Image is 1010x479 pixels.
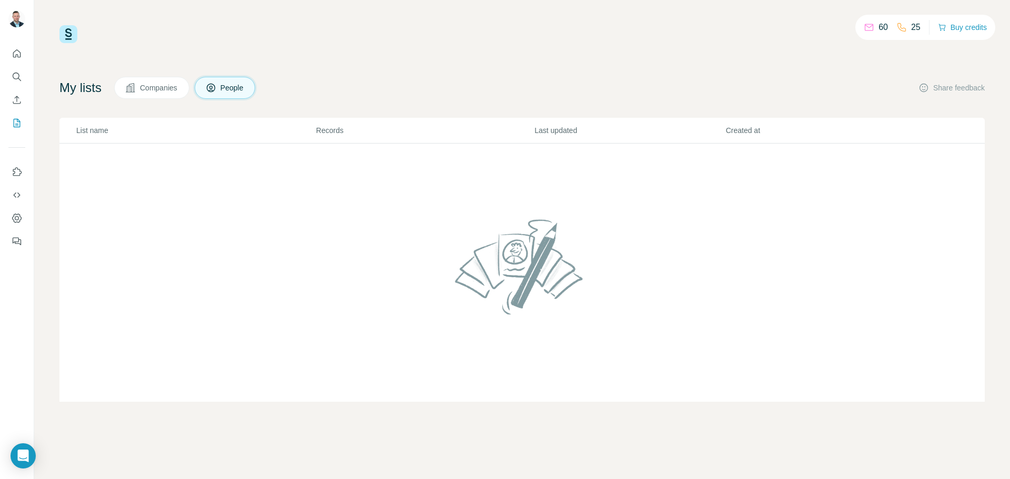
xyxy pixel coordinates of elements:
[8,90,25,109] button: Enrich CSV
[8,44,25,63] button: Quick start
[11,443,36,468] div: Open Intercom Messenger
[140,83,178,93] span: Companies
[59,25,77,43] img: Surfe Logo
[8,209,25,228] button: Dashboard
[220,83,245,93] span: People
[8,186,25,205] button: Use Surfe API
[938,20,987,35] button: Buy credits
[726,125,916,136] p: Created at
[8,11,25,27] img: Avatar
[8,114,25,133] button: My lists
[8,67,25,86] button: Search
[918,83,985,93] button: Share feedback
[8,232,25,251] button: Feedback
[76,125,315,136] p: List name
[451,210,594,323] img: No lists found
[911,21,921,34] p: 25
[878,21,888,34] p: 60
[534,125,724,136] p: Last updated
[8,162,25,181] button: Use Surfe on LinkedIn
[316,125,533,136] p: Records
[59,79,102,96] h4: My lists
